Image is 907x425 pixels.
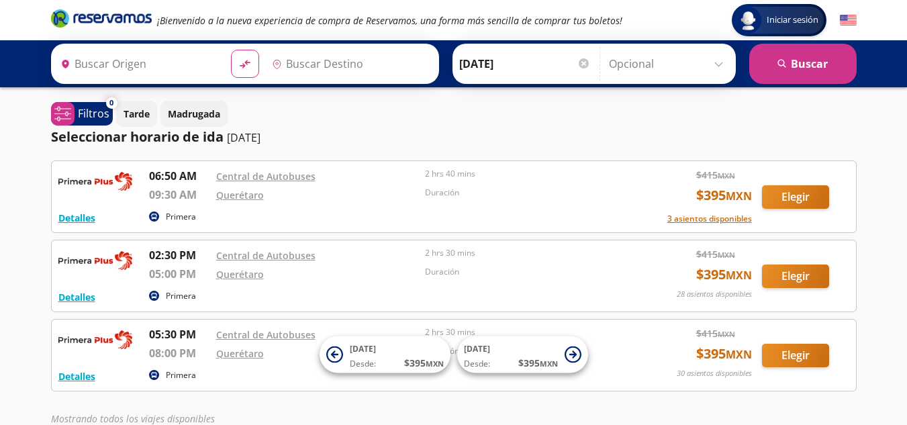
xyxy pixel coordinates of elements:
p: 30 asientos disponibles [677,368,752,379]
img: RESERVAMOS [58,326,132,353]
p: 05:30 PM [149,326,209,342]
p: Madrugada [168,107,220,121]
img: RESERVAMOS [58,168,132,195]
button: Elegir [762,344,829,367]
small: MXN [718,171,735,181]
button: Buscar [749,44,857,84]
em: Mostrando todos los viajes disponibles [51,412,215,425]
button: Elegir [762,265,829,288]
span: Desde: [350,358,376,370]
input: Buscar Origen [55,47,220,81]
span: $ 395 [696,344,752,364]
span: Desde: [464,358,490,370]
span: $ 415 [696,168,735,182]
p: 08:00 PM [149,345,209,361]
p: Filtros [78,105,109,122]
a: Central de Autobuses [216,328,316,341]
input: Opcional [609,47,729,81]
button: Elegir [762,185,829,209]
button: [DATE]Desde:$395MXN [457,336,588,373]
button: Detalles [58,211,95,225]
span: $ 415 [696,247,735,261]
p: 09:30 AM [149,187,209,203]
span: $ 415 [696,326,735,340]
a: Querétaro [216,347,264,360]
span: $ 395 [696,265,752,285]
a: Central de Autobuses [216,170,316,183]
a: Brand Logo [51,8,152,32]
p: 02:30 PM [149,247,209,263]
span: Iniciar sesión [761,13,824,27]
p: 05:00 PM [149,266,209,282]
small: MXN [726,268,752,283]
p: Primera [166,211,196,223]
p: Seleccionar horario de ida [51,127,224,147]
img: RESERVAMOS [58,247,132,274]
i: Brand Logo [51,8,152,28]
small: MXN [718,250,735,260]
input: Elegir Fecha [459,47,591,81]
span: [DATE] [350,343,376,355]
span: 0 [109,97,113,109]
button: English [840,12,857,29]
span: $ 395 [404,356,444,370]
p: 28 asientos disponibles [677,289,752,300]
p: Duración [425,187,628,199]
button: 0Filtros [51,102,113,126]
p: 2 hrs 30 mins [425,326,628,338]
small: MXN [426,359,444,369]
span: $ 395 [696,185,752,205]
a: Central de Autobuses [216,249,316,262]
p: Primera [166,290,196,302]
p: 06:50 AM [149,168,209,184]
span: $ 395 [518,356,558,370]
iframe: Messagebird Livechat Widget [829,347,894,412]
a: Querétaro [216,268,264,281]
input: Buscar Destino [267,47,432,81]
button: 3 asientos disponibles [667,213,752,225]
small: MXN [718,329,735,339]
button: Detalles [58,369,95,383]
p: [DATE] [227,130,260,146]
small: MXN [726,189,752,203]
p: 2 hrs 40 mins [425,168,628,180]
small: MXN [540,359,558,369]
small: MXN [726,347,752,362]
p: 2 hrs 30 mins [425,247,628,259]
p: Tarde [124,107,150,121]
p: Duración [425,266,628,278]
button: Detalles [58,290,95,304]
p: Primera [166,369,196,381]
button: [DATE]Desde:$395MXN [320,336,450,373]
a: Querétaro [216,189,264,201]
button: Madrugada [160,101,228,127]
em: ¡Bienvenido a la nueva experiencia de compra de Reservamos, una forma más sencilla de comprar tus... [157,14,622,27]
button: Tarde [116,101,157,127]
span: [DATE] [464,343,490,355]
